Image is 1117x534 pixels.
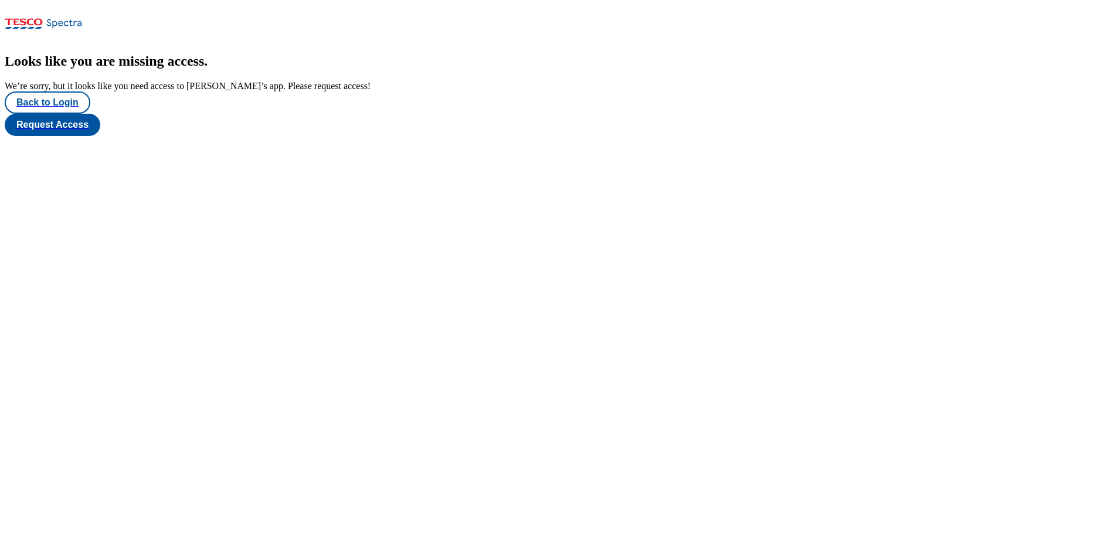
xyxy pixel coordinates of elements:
div: We’re sorry, but it looks like you need access to [PERSON_NAME]’s app. Please request access! [5,81,1112,91]
button: Back to Login [5,91,90,114]
button: Request Access [5,114,100,136]
a: Request Access [5,114,1112,136]
a: Back to Login [5,91,1112,114]
h2: Looks like you are missing access [5,53,1112,69]
span: . [204,53,208,69]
